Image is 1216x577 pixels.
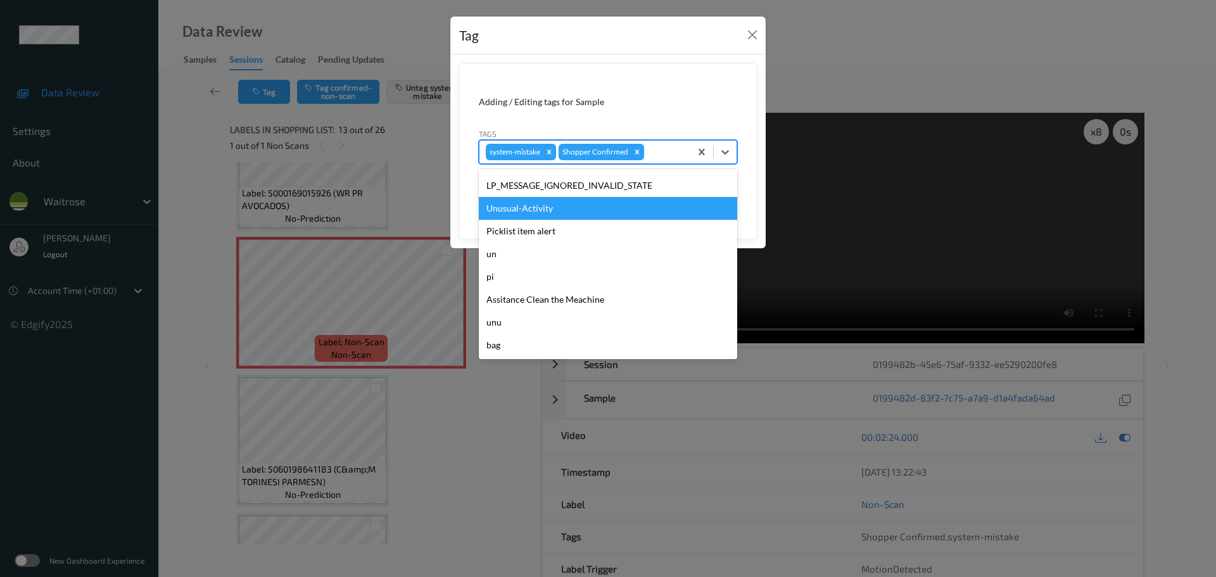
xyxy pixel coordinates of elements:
div: Unusual-Activity [479,197,737,220]
div: Picklist item alert [479,220,737,243]
div: system-mistake [486,144,542,160]
label: Tags [479,128,497,139]
div: pi [479,265,737,288]
div: bag [479,334,737,357]
div: Tag [459,25,479,46]
div: Remove Shopper Confirmed [630,144,644,160]
div: Adding / Editing tags for Sample [479,96,737,108]
div: un [479,243,737,265]
div: Assitance Clean the Meachine [479,288,737,311]
div: LP_MESSAGE_IGNORED_INVALID_STATE [479,174,737,197]
div: Shopper Confirmed [559,144,630,160]
div: unu [479,311,737,334]
button: Close [744,26,761,44]
div: Remove system-mistake [542,144,556,160]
